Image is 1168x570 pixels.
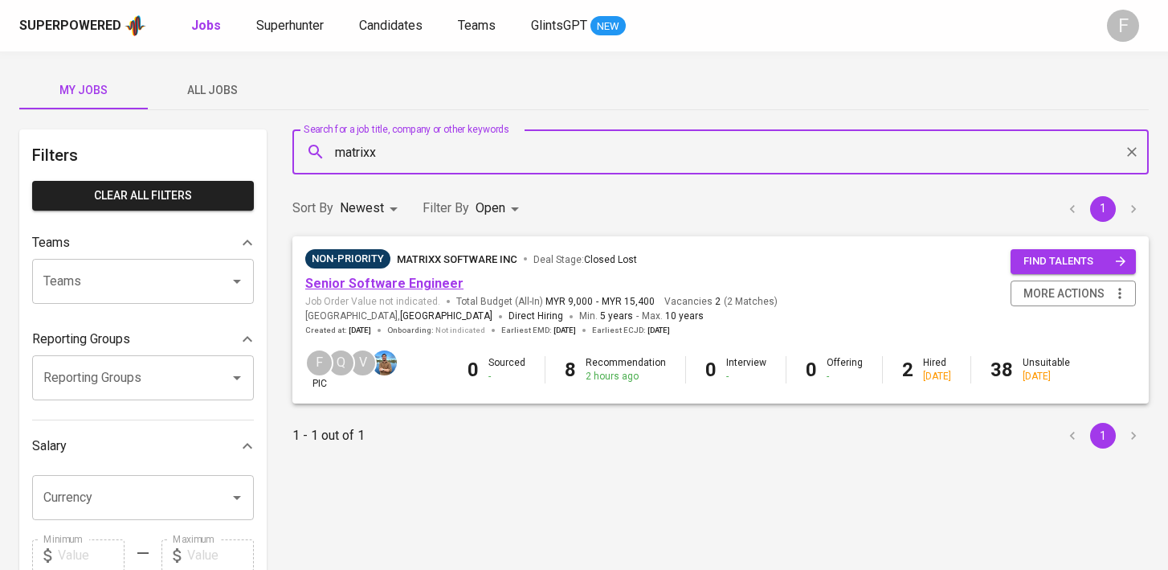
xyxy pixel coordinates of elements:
div: Interview [726,356,766,383]
span: NEW [590,18,626,35]
b: 0 [806,359,817,381]
button: Open [226,486,248,509]
span: MYR 9,000 [545,295,593,309]
span: MATRIXX Software Inc [397,253,517,265]
span: All Jobs [157,80,267,100]
span: Job Order Value not indicated. [305,295,440,309]
span: - [596,295,598,309]
button: find talents [1011,249,1136,274]
span: Non-Priority [305,251,390,267]
span: [DATE] [553,325,576,336]
span: Onboarding : [387,325,485,336]
span: Deal Stage : [533,254,637,265]
a: Teams [458,16,499,36]
span: MYR 15,400 [602,295,655,309]
span: 5 years [600,310,633,322]
img: alafson@glints.com [372,351,397,375]
span: My Jobs [29,80,138,100]
button: Clear [1121,141,1143,163]
div: Superpowered [19,17,121,35]
div: pic [305,349,333,391]
b: 0 [705,359,717,381]
span: - [636,309,639,325]
span: Total Budget (All-In) [456,295,655,309]
a: Candidates [359,16,426,36]
img: app logo [125,14,146,38]
div: - [488,370,525,383]
span: Superhunter [256,18,324,33]
div: Salary [32,430,254,462]
h6: Filters [32,142,254,168]
span: [GEOGRAPHIC_DATA] , [305,309,492,325]
span: Open [476,200,505,215]
span: 2 [713,295,721,309]
div: F [1107,10,1139,42]
b: 2 [902,359,913,381]
button: Open [226,367,248,389]
div: Hired [923,356,951,383]
span: Teams [458,18,496,33]
div: Q [327,349,355,377]
button: Clear All filters [32,181,254,211]
div: 2 hours ago [586,370,666,383]
div: - [827,370,863,383]
button: Open [226,270,248,293]
button: more actions [1011,281,1136,307]
span: GlintsGPT [531,18,587,33]
button: page 1 [1090,423,1116,449]
b: 0 [468,359,479,381]
nav: pagination navigation [1057,423,1149,449]
a: GlintsGPT NEW [531,16,626,36]
span: Not indicated [435,325,485,336]
a: Jobs [191,16,224,36]
span: [DATE] [647,325,670,336]
span: Vacancies ( 2 Matches ) [664,295,778,309]
button: page 1 [1090,196,1116,222]
span: more actions [1023,284,1105,304]
div: Open [476,194,525,223]
div: F [305,349,333,377]
span: [DATE] [349,325,371,336]
div: V [349,349,377,377]
p: Teams [32,233,70,252]
div: Recommendation [586,356,666,383]
div: - [726,370,766,383]
nav: pagination navigation [1057,196,1149,222]
div: Unsuitable [1023,356,1070,383]
div: Teams [32,227,254,259]
span: Min. [579,310,633,322]
span: Clear All filters [45,186,241,206]
div: [DATE] [1023,370,1070,383]
div: Offering [827,356,863,383]
div: Talent(s) in Pipeline’s Final Stages [305,249,390,269]
span: Max. [642,310,704,322]
div: Newest [340,194,403,223]
div: Reporting Groups [32,323,254,355]
span: Closed Lost [584,254,637,265]
span: Earliest ECJD : [592,325,670,336]
span: Created at : [305,325,371,336]
span: find talents [1023,252,1126,271]
b: 38 [990,359,1013,381]
span: Direct Hiring [508,310,563,322]
p: Reporting Groups [32,330,130,349]
div: [DATE] [923,370,951,383]
b: 8 [565,359,576,381]
span: Earliest EMD : [501,325,576,336]
div: Sourced [488,356,525,383]
p: 1 - 1 out of 1 [292,426,365,445]
p: Filter By [423,199,469,218]
b: Jobs [191,18,221,33]
p: Newest [340,199,384,218]
span: Candidates [359,18,423,33]
a: Superhunter [256,16,327,36]
p: Salary [32,437,67,456]
a: Senior Software Engineer [305,276,464,291]
span: [GEOGRAPHIC_DATA] [400,309,492,325]
p: Sort By [292,199,333,218]
span: 10 years [665,310,704,322]
a: Superpoweredapp logo [19,14,146,38]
